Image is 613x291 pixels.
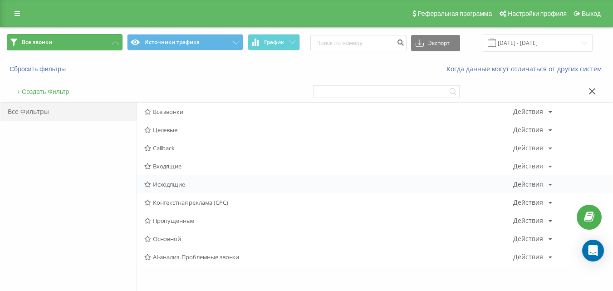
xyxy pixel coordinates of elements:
[144,199,513,206] span: Контекстная реклама (CPC)
[582,10,601,17] span: Выход
[446,64,606,73] a: Когда данные могут отличаться от других систем
[310,35,407,51] input: Поиск по номеру
[144,236,513,242] span: Основной
[508,10,567,17] span: Настройки профиля
[513,127,543,133] div: Действия
[127,34,243,50] button: Источники трафика
[7,65,70,73] button: Сбросить фильтры
[582,240,604,261] div: Open Intercom Messenger
[0,103,137,121] div: Все Фильтры
[22,39,52,46] span: Все звонки
[144,217,513,224] span: Пропущенные
[513,181,543,187] div: Действия
[248,34,300,50] button: График
[513,109,543,115] div: Действия
[513,254,543,260] div: Действия
[411,35,460,51] button: Экспорт
[586,87,599,97] button: Закрыть
[144,145,513,151] span: Callback
[417,10,492,17] span: Реферальная программа
[14,88,72,96] button: + Создать Фильтр
[264,39,284,45] span: График
[144,109,513,115] span: Все звонки
[513,236,543,242] div: Действия
[144,163,513,169] span: Входящие
[7,34,123,50] button: Все звонки
[513,217,543,224] div: Действия
[513,199,543,206] div: Действия
[144,254,513,260] span: AI-анализ. Проблемные звонки
[144,127,513,133] span: Целевые
[513,145,543,151] div: Действия
[144,181,513,187] span: Исходящие
[513,163,543,169] div: Действия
